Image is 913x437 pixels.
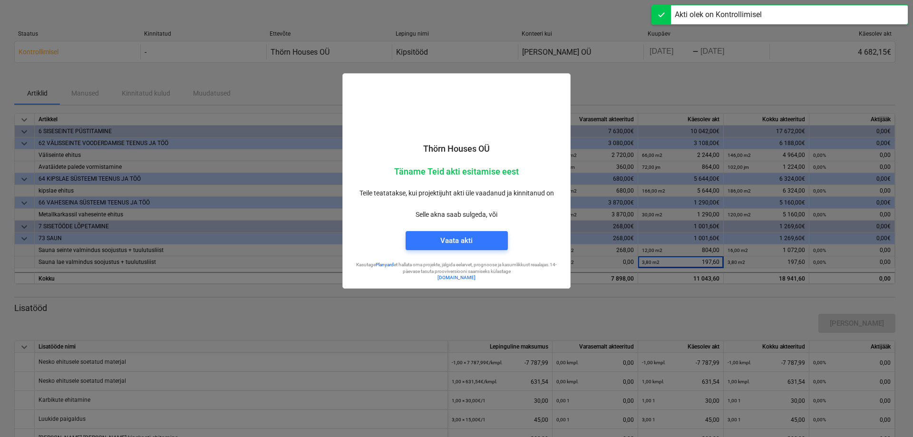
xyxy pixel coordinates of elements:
div: Vaata akti [440,234,473,247]
p: Thörn Houses OÜ [350,143,563,155]
button: Vaata akti [406,231,508,250]
p: Selle akna saab sulgeda, või [350,210,563,220]
p: Kasutage et hallata oma projekte, jälgida eelarvet, prognoose ja kasumlikkust reaalajas. 14-päeva... [350,262,563,274]
a: Planyard [376,262,394,267]
a: [DOMAIN_NAME] [437,275,476,280]
p: Teile teatatakse, kui projektijuht akti üle vaadanud ja kinnitanud on [350,188,563,198]
div: Akti olek on Kontrollimisel [675,9,762,20]
p: Täname Teid akti esitamise eest [350,166,563,177]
